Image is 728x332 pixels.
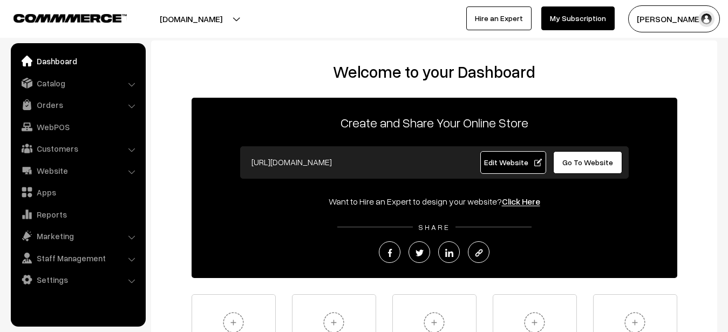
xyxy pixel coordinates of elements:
a: Customers [13,139,142,158]
span: Go To Website [562,158,613,167]
a: Staff Management [13,248,142,268]
a: Go To Website [553,151,623,174]
a: Click Here [502,196,540,207]
button: [PERSON_NAME] [628,5,720,32]
a: Website [13,161,142,180]
a: Reports [13,205,142,224]
a: My Subscription [541,6,615,30]
a: Dashboard [13,51,142,71]
a: Apps [13,182,142,202]
a: COMMMERCE [13,11,108,24]
p: Create and Share Your Online Store [192,113,677,132]
span: SHARE [413,222,455,232]
button: [DOMAIN_NAME] [122,5,260,32]
a: Hire an Expert [466,6,532,30]
img: COMMMERCE [13,14,127,22]
a: WebPOS [13,117,142,137]
div: Want to Hire an Expert to design your website? [192,195,677,208]
h2: Welcome to your Dashboard [162,62,706,82]
a: Catalog [13,73,142,93]
img: user [698,11,715,27]
a: Settings [13,270,142,289]
a: Edit Website [480,151,546,174]
a: Orders [13,95,142,114]
span: Edit Website [484,158,542,167]
a: Marketing [13,226,142,246]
